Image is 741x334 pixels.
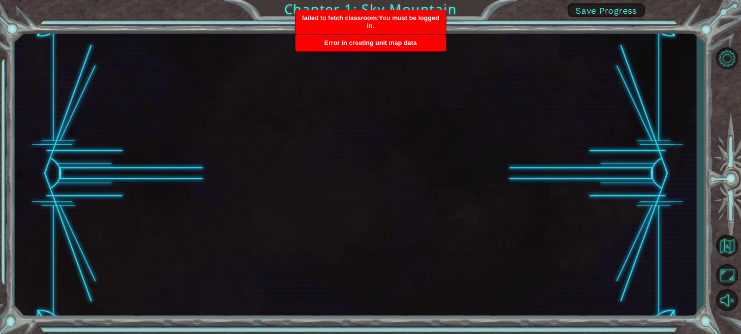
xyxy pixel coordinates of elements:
[713,289,741,311] button: Unmute
[713,230,741,263] a: Back to Map
[713,264,741,286] button: Maximize Browser
[568,3,645,17] button: Save Progress
[713,47,741,69] button: Level Options
[324,39,417,46] span: Error in creating unit map data
[713,232,741,260] button: Back to Map
[302,14,439,29] span: failed to fetch classroom:You must be logged in.
[575,5,637,16] span: Save Progress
